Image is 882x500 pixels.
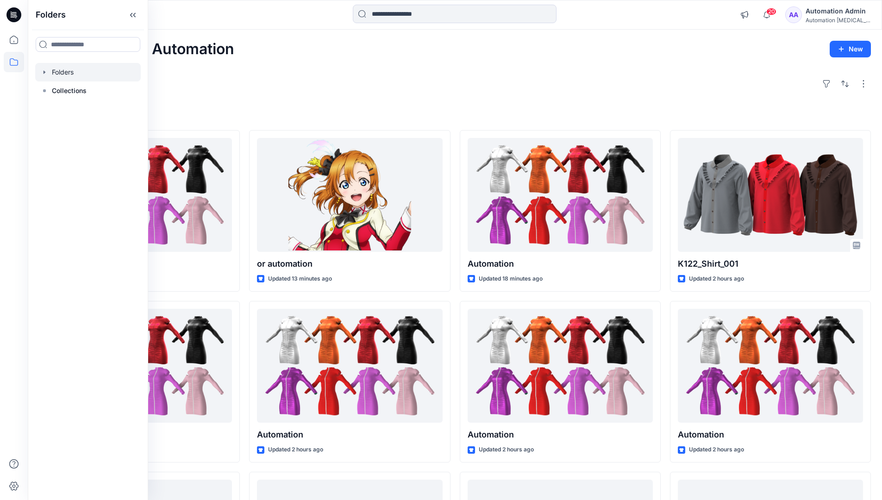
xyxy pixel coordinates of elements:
[39,110,871,121] h4: Styles
[678,257,863,270] p: K122_Shirt_001
[52,85,87,96] p: Collections
[678,309,863,423] a: Automation
[806,6,870,17] div: Automation Admin
[689,445,744,455] p: Updated 2 hours ago
[268,445,323,455] p: Updated 2 hours ago
[766,8,776,15] span: 20
[257,138,442,252] a: or automation
[689,274,744,284] p: Updated 2 hours ago
[468,309,653,423] a: Automation
[479,274,543,284] p: Updated 18 minutes ago
[468,257,653,270] p: Automation
[268,274,332,284] p: Updated 13 minutes ago
[468,428,653,441] p: Automation
[479,445,534,455] p: Updated 2 hours ago
[257,309,442,423] a: Automation
[257,257,442,270] p: or automation
[806,17,870,24] div: Automation [MEDICAL_DATA]...
[830,41,871,57] button: New
[678,428,863,441] p: Automation
[785,6,802,23] div: AA
[257,428,442,441] p: Automation
[468,138,653,252] a: Automation
[678,138,863,252] a: K122_Shirt_001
